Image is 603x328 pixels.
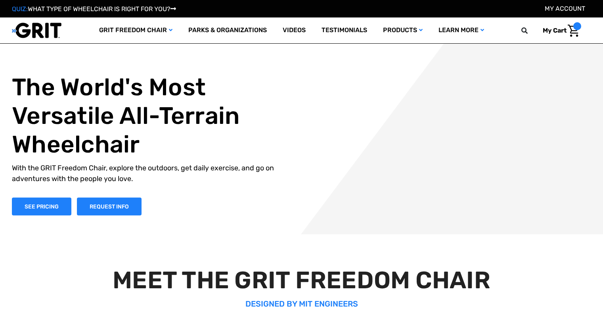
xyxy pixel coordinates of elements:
[12,73,292,158] h1: The World's Most Versatile All-Terrain Wheelchair
[375,17,431,43] a: Products
[314,17,375,43] a: Testimonials
[537,22,581,39] a: Cart with 0 items
[12,5,176,13] a: QUIZ:WHAT TYPE OF WHEELCHAIR IS RIGHT FOR YOU?
[543,27,567,34] span: My Cart
[12,162,292,184] p: With the GRIT Freedom Chair, explore the outdoors, get daily exercise, and go on adventures with ...
[15,266,588,295] h2: MEET THE GRIT FREEDOM CHAIR
[431,17,492,43] a: Learn More
[275,17,314,43] a: Videos
[12,5,28,13] span: QUIZ:
[12,22,61,39] img: GRIT All-Terrain Wheelchair and Mobility Equipment
[91,17,180,43] a: GRIT Freedom Chair
[525,22,537,39] input: Search
[545,5,585,12] a: Account
[15,298,588,310] p: DESIGNED BY MIT ENGINEERS
[180,17,275,43] a: Parks & Organizations
[568,25,579,37] img: Cart
[77,197,142,215] a: Slide number 1, Request Information
[12,197,71,215] a: Shop Now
